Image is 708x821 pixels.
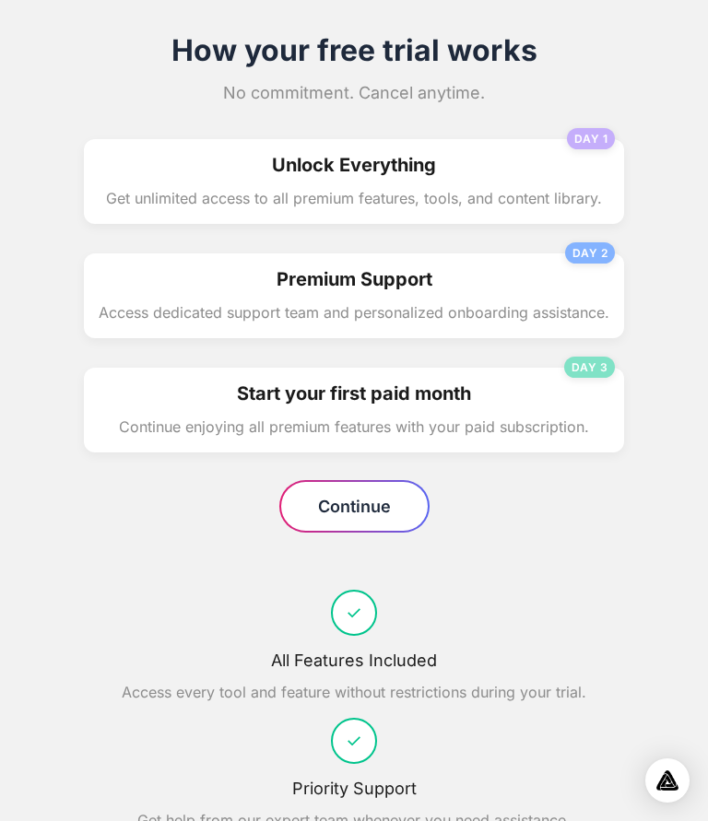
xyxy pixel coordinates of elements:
[99,268,609,290] h3: Premium Support
[331,590,377,636] div: ✓
[567,128,616,149] div: DAY 1
[99,301,609,323] p: Access dedicated support team and personalized onboarding assistance.
[84,651,624,670] h4: All Features Included
[99,382,609,405] h3: Start your first paid month
[84,681,624,703] p: Access every tool and feature without restrictions during your trial.
[84,83,624,102] p: No commitment. Cancel anytime.
[331,718,377,764] div: ✓
[565,242,616,264] div: DAY 2
[99,154,609,176] h3: Unlock Everything
[99,416,609,438] p: Continue enjoying all premium features with your paid subscription.
[99,187,609,209] p: Get unlimited access to all premium features, tools, and content library.
[84,33,624,68] h1: How your free trial works
[281,482,428,531] button: Continue
[84,779,624,798] h4: Priority Support
[564,357,616,378] div: DAY 3
[645,758,690,803] div: Open Intercom Messenger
